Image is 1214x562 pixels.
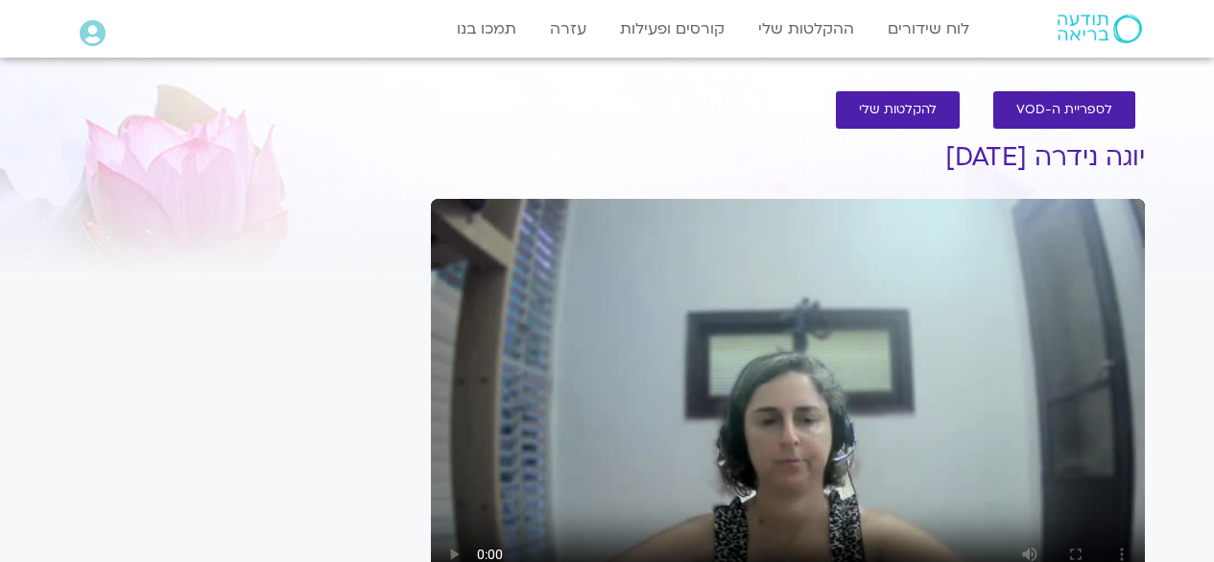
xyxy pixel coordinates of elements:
span: לספריית ה-VOD [1016,103,1112,117]
img: תודעה בריאה [1058,14,1142,43]
span: להקלטות שלי [859,103,937,117]
a: קורסים ופעילות [610,11,734,47]
a: לוח שידורים [878,11,979,47]
a: לספריית ה-VOD [993,91,1135,129]
a: להקלטות שלי [836,91,960,129]
h1: יוגה נידרה [DATE] [431,143,1145,172]
a: תמכו בנו [447,11,526,47]
a: ההקלטות שלי [749,11,864,47]
a: עזרה [540,11,596,47]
